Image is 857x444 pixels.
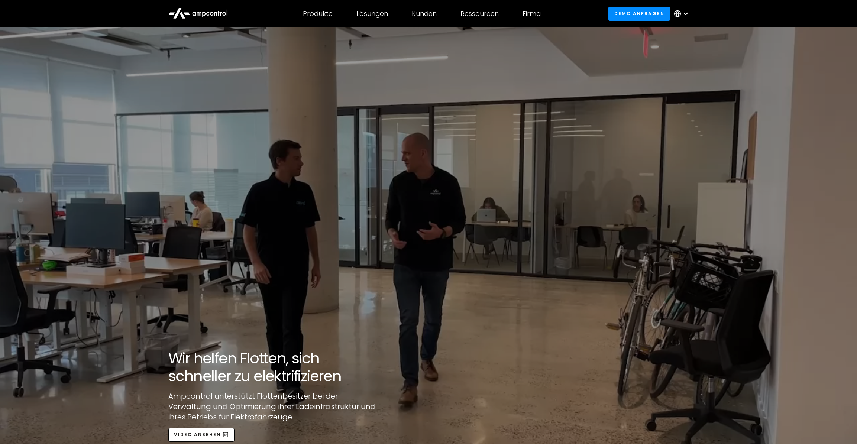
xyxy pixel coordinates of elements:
[356,10,388,18] div: Lösungen
[608,7,670,20] a: Demo anfragen
[460,10,499,18] div: Ressourcen
[412,10,437,18] div: Kunden
[523,10,541,18] div: Firma
[303,10,333,18] div: Produkte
